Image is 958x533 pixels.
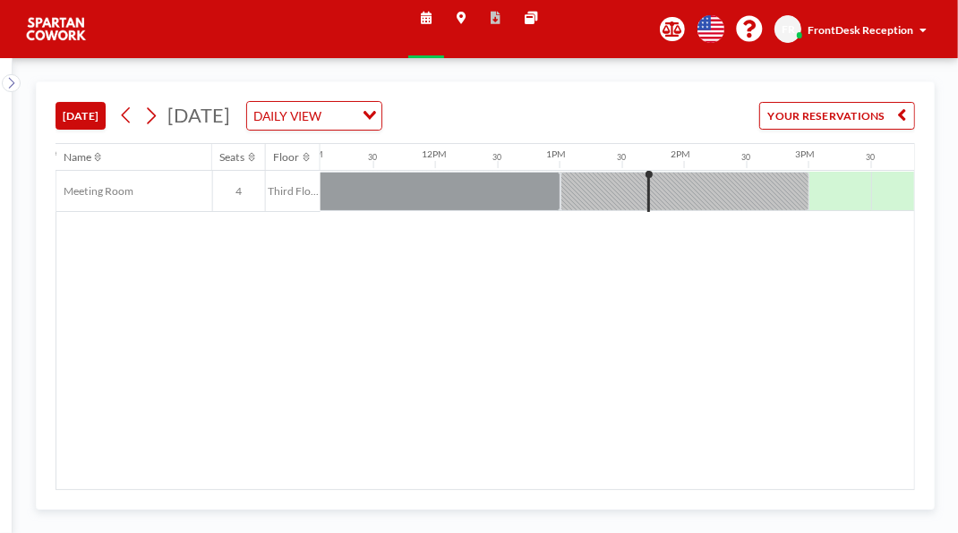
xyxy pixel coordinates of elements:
[64,150,91,164] div: Name
[742,153,751,163] div: 30
[369,153,378,163] div: 30
[795,148,815,160] div: 3PM
[782,22,795,36] span: FR
[251,106,325,126] span: DAILY VIEW
[546,148,566,160] div: 1PM
[25,13,88,45] img: organization-logo
[56,184,134,198] span: Meeting Room
[493,153,502,163] div: 30
[247,102,381,130] div: Search for option
[274,150,300,164] div: Floor
[618,153,627,163] div: 30
[759,102,915,130] button: YOUR RESERVATIONS
[327,106,352,126] input: Search for option
[167,104,230,127] span: [DATE]
[867,153,876,163] div: 30
[220,150,245,164] div: Seats
[266,184,321,198] span: Third Flo...
[808,23,913,37] span: FrontDesk Reception
[422,148,447,160] div: 12PM
[56,102,106,130] button: [DATE]
[671,148,690,160] div: 2PM
[213,184,266,198] span: 4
